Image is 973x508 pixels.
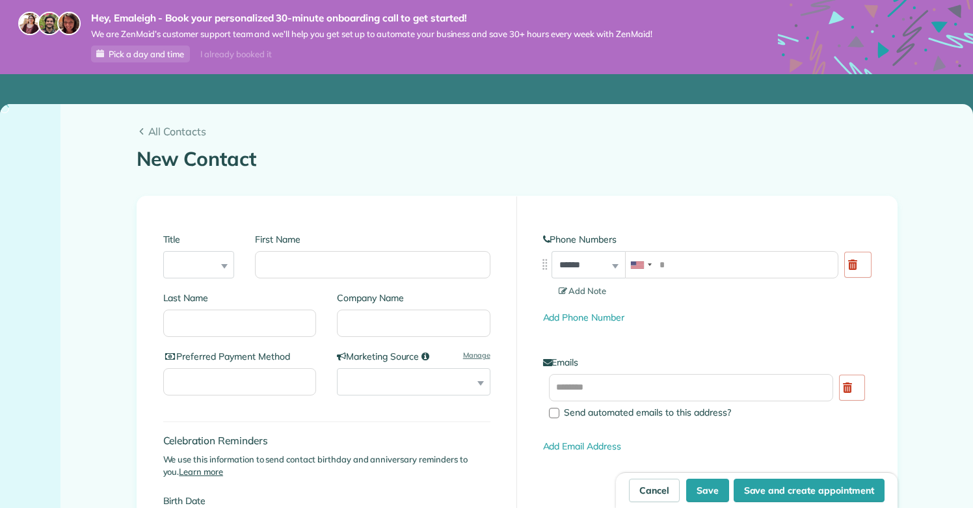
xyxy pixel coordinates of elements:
[91,46,190,62] a: Pick a day and time
[543,233,871,246] label: Phone Numbers
[337,350,490,363] label: Marketing Source
[91,12,652,25] strong: Hey, Emaleigh - Book your personalized 30-minute onboarding call to get started!
[109,49,184,59] span: Pick a day and time
[543,312,624,323] a: Add Phone Number
[337,291,490,304] label: Company Name
[559,286,607,296] span: Add Note
[148,124,898,139] span: All Contacts
[163,435,490,446] h4: Celebration Reminders
[463,350,490,361] a: Manage
[564,407,731,418] span: Send automated emails to this address?
[137,148,898,170] h1: New Contact
[91,29,652,40] span: We are ZenMaid’s customer support team and we’ll help you get set up to automate your business an...
[163,453,490,479] p: We use this information to send contact birthday and anniversary reminders to you.
[626,252,656,278] div: United States: +1
[538,258,552,271] img: drag_indicator-119b368615184ecde3eda3c64c821f6cf29d3e2b97b89ee44bc31753036683e5.png
[38,12,61,35] img: jorge-587dff0eeaa6aab1f244e6dc62b8924c3b6ad411094392a53c71c6c4a576187d.jpg
[543,356,871,369] label: Emails
[193,46,279,62] div: I already booked it
[629,479,680,502] a: Cancel
[18,12,42,35] img: maria-72a9807cf96188c08ef61303f053569d2e2a8a1cde33d635c8a3ac13582a053d.jpg
[57,12,81,35] img: michelle-19f622bdf1676172e81f8f8fba1fb50e276960ebfe0243fe18214015130c80e4.jpg
[163,350,317,363] label: Preferred Payment Method
[163,291,317,304] label: Last Name
[163,494,381,507] label: Birth Date
[734,479,885,502] button: Save and create appointment
[686,479,729,502] button: Save
[179,466,223,477] a: Learn more
[255,233,490,246] label: First Name
[543,440,621,452] a: Add Email Address
[137,124,898,139] a: All Contacts
[163,233,235,246] label: Title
